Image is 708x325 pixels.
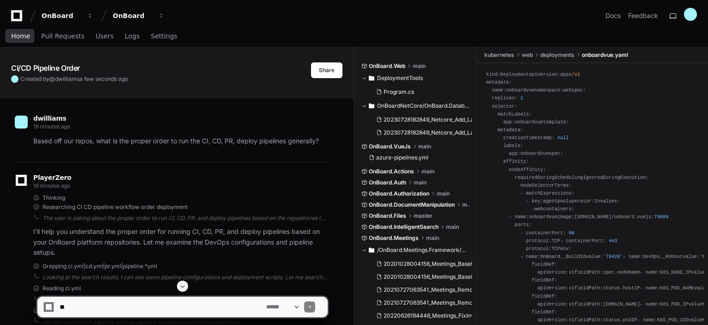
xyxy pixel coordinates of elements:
span: OnBoard.VueJs [369,143,411,150]
div: The user is asking about the proper order to run CI, CD, PR, and deploy pipelines based on the re... [43,215,328,222]
span: labels: [503,143,523,148]
span: key: [532,198,543,204]
span: namespace: [535,87,563,93]
span: - [520,254,523,259]
button: 20201028004156_Meetings_BaseRecreation.Designer.cs [372,270,472,283]
span: Researching CI CD pipeline workflow order deployment [43,203,188,211]
button: OnBoard [109,7,168,24]
button: Program.cs [372,86,464,98]
span: matchLabels: [498,111,532,117]
span: - [526,198,529,204]
span: main [426,234,439,242]
span: spec: [549,151,563,156]
span: template: [543,119,568,125]
span: containers: [543,206,574,212]
span: operator: [569,198,594,204]
span: matchExpressions: [526,190,574,196]
span: OnBoard.Authorization [369,190,429,197]
svg: Directory [369,100,374,111]
span: Users [96,33,114,39]
span: /OnBoard.Meetings.Framework/Migrations [377,246,470,254]
span: OnBoard.Meetings [369,234,419,242]
span: Home [11,33,30,39]
span: 80 [569,230,574,236]
span: image: [557,214,574,220]
span: 16 minutes ago [33,123,70,130]
a: Logs [125,26,140,47]
div: Looking at the search results, I can see some pipeline configurations and deployment scripts. Let... [43,274,328,281]
a: Settings [151,26,177,47]
span: OnBoard.Actions [369,168,414,175]
span: dwilliams [55,75,79,82]
svg: Directory [369,245,374,256]
span: kubernetes [484,51,514,59]
span: name: [629,254,643,259]
span: deployments [540,51,574,59]
span: name: [526,254,540,259]
a: Docs [605,11,621,20]
button: /OnBoard.Meetings.Framework/Migrations [361,243,470,258]
button: Share [311,62,342,78]
p: I'll help you understand the proper order for running CI, CD, PR, and deploy pipelines based on y... [33,227,328,258]
span: name: [646,270,660,275]
span: a few seconds ago [79,75,128,82]
a: Users [96,26,114,47]
button: azure-pipelines.yml [365,151,464,164]
span: main [418,143,431,150]
svg: Directory [369,73,374,84]
span: - [509,214,512,220]
span: value: [683,254,700,259]
span: main [462,201,470,208]
span: OnBoard.Files [369,212,406,220]
span: OnBoard.DocumentManipulation [369,201,455,208]
span: main [414,179,427,186]
span: Settings [151,33,177,39]
span: 16 minutes ago [33,182,70,189]
span: protocol: [526,246,551,251]
span: app: [503,119,515,125]
span: requiredDuringSchedulingIgnoredDuringExecution: [515,175,649,180]
span: - [623,254,626,259]
span: azure-pipelines.yml [376,154,428,161]
span: fieldRef: [532,262,557,267]
span: replicas: [492,95,517,101]
span: 20230728182849_Netcore_Add_Latest_Meeting_Book_View.Designer.cs [384,129,569,136]
div: OnBoard [113,11,153,20]
button: 20230728182849_Netcore_Add_Latest_Meeting_Book_View.cs [372,113,472,126]
span: PlayerZero [33,175,71,180]
span: web [522,51,533,59]
span: values: [600,198,620,204]
span: - [640,270,643,275]
span: - [520,190,523,196]
span: 20230728182849_Netcore_Add_Latest_Meeting_Book_View.cs [384,116,544,123]
span: fieldPath: [574,270,603,275]
span: @ [49,75,55,82]
span: Logs [125,33,140,39]
span: 20201028004156_Meetings_BaseRecreation.Designer.cs [384,273,531,281]
span: metadata: [486,80,512,85]
span: 20201028004156_Meetings_BaseRecreation.cs [384,260,507,268]
span: env: [560,246,572,251]
span: value: [586,254,603,259]
span: OnBoard.Web [369,62,405,70]
span: / [611,214,614,220]
div: OnBoard [42,11,81,20]
span: kind: [486,72,500,77]
span: OnBoard.Auth [369,179,406,186]
span: name: [515,214,529,220]
span: Pull Requests [41,33,84,39]
span: Grepping ci.yml|cd.yml|pr.yml|pipeline.*yml [43,263,157,270]
span: metadata: [498,127,523,133]
span: apiVersion: [537,270,569,275]
span: ports: [515,222,532,227]
span: master [414,212,433,220]
span: - [560,238,563,244]
button: OnBoard [38,7,97,24]
span: apiVersion: [529,72,560,77]
span: nodeAffinity: [509,167,546,172]
p: Based off our repos, what is the proper order to run the CI, CD, PR, deploy pipelines generally? [33,136,328,147]
span: 443 [609,238,617,244]
span: containerPort: [526,230,566,236]
app-text-character-animate: CI/CD Pipeline Order [11,63,80,73]
span: onboardvue.yaml [582,51,628,59]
